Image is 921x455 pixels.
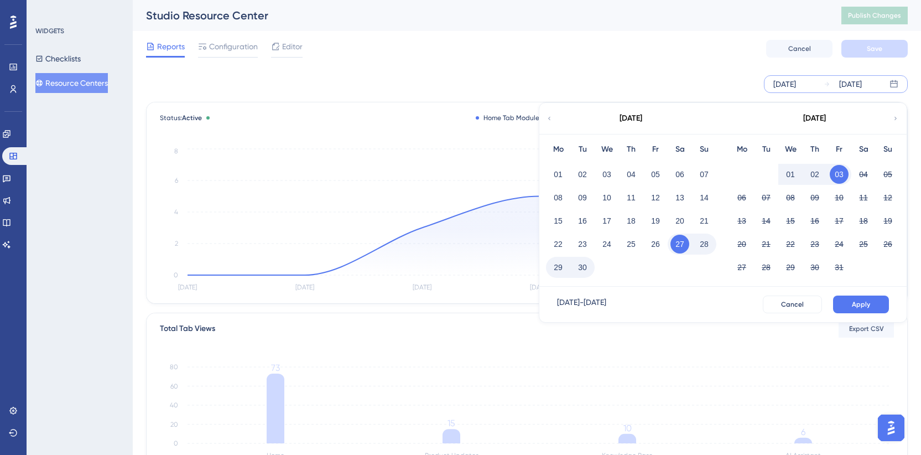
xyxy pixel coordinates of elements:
[182,114,202,122] span: Active
[622,188,641,207] button: 11
[827,143,851,156] div: Fr
[833,296,889,313] button: Apply
[854,188,873,207] button: 11
[730,143,754,156] div: Mo
[805,165,824,184] button: 02
[597,211,616,230] button: 17
[160,113,202,122] span: Status:
[695,211,714,230] button: 21
[174,208,178,216] tspan: 4
[668,143,692,156] div: Sa
[805,258,824,277] button: 30
[282,40,303,53] span: Editor
[781,300,804,309] span: Cancel
[622,211,641,230] button: 18
[170,421,178,428] tspan: 20
[170,382,178,390] tspan: 60
[160,322,215,335] div: Total Tab Views
[546,143,570,156] div: Mo
[849,324,884,333] span: Export CSV
[803,112,826,125] div: [DATE]
[170,401,178,409] tspan: 40
[754,143,778,156] div: Tu
[549,258,568,277] button: 29
[448,418,455,428] tspan: 15
[476,113,579,122] div: Home Tab Module Interactions
[174,147,178,155] tspan: 8
[757,188,776,207] button: 07
[781,258,800,277] button: 29
[732,211,751,230] button: 13
[35,73,108,93] button: Resource Centers
[875,411,908,444] iframe: UserGuiding AI Assistant Launcher
[573,188,592,207] button: 09
[841,40,908,58] button: Save
[854,165,873,184] button: 04
[830,211,849,230] button: 17
[732,235,751,254] button: 20
[622,165,641,184] button: 04
[778,143,803,156] div: We
[788,44,811,53] span: Cancel
[35,27,64,35] div: WIDGETS
[597,188,616,207] button: 10
[573,211,592,230] button: 16
[695,165,714,184] button: 07
[854,211,873,230] button: 18
[175,240,178,247] tspan: 2
[878,165,897,184] button: 05
[830,258,849,277] button: 31
[646,235,665,254] button: 26
[623,423,632,433] tspan: 10
[763,296,822,313] button: Cancel
[175,177,178,184] tspan: 6
[781,235,800,254] button: 22
[619,143,643,156] div: Th
[852,300,870,309] span: Apply
[878,235,897,254] button: 26
[35,49,81,69] button: Checklists
[209,40,258,53] span: Configuration
[178,283,197,291] tspan: [DATE]
[573,165,592,184] button: 02
[573,235,592,254] button: 23
[757,258,776,277] button: 28
[757,235,776,254] button: 21
[670,188,689,207] button: 13
[643,143,668,156] div: Fr
[695,235,714,254] button: 28
[867,44,882,53] span: Save
[848,11,901,20] span: Publish Changes
[595,143,619,156] div: We
[646,165,665,184] button: 05
[830,235,849,254] button: 24
[805,188,824,207] button: 09
[805,211,824,230] button: 16
[830,165,849,184] button: 03
[670,165,689,184] button: 06
[622,235,641,254] button: 25
[878,211,897,230] button: 19
[557,296,606,313] div: [DATE] - [DATE]
[841,7,908,24] button: Publish Changes
[170,363,178,371] tspan: 80
[570,143,595,156] div: Tu
[839,77,862,91] div: [DATE]
[801,427,805,437] tspan: 6
[854,235,873,254] button: 25
[781,211,800,230] button: 15
[597,165,616,184] button: 03
[757,211,776,230] button: 14
[839,320,894,338] button: Export CSV
[549,235,568,254] button: 22
[549,165,568,184] button: 01
[157,40,185,53] span: Reports
[670,211,689,230] button: 20
[876,143,900,156] div: Su
[670,235,689,254] button: 27
[732,188,751,207] button: 06
[695,188,714,207] button: 14
[174,440,178,447] tspan: 0
[549,211,568,230] button: 15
